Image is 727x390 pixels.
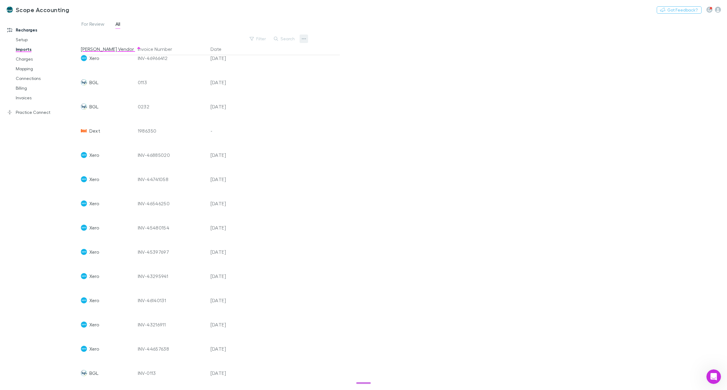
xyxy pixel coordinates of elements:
div: [DATE] [208,70,244,94]
span: Dext [89,119,100,143]
div: 0232 [138,94,206,119]
img: BGL's Logo [81,370,87,376]
button: Home [95,2,106,14]
iframe: Intercom live chat [706,369,721,384]
button: Got Feedback? [657,6,702,14]
div: [PERSON_NAME] Loremi: Dolo sitam consectetura elitseddo eiu temporincid ut labo etdolore mag ali ... [27,44,111,299]
a: Scope Accounting [2,2,73,17]
span: Xero [89,46,99,70]
button: Emoji picker [19,193,24,198]
div: [DATE] [208,288,244,312]
div: [DATE] [208,361,244,385]
div: INV-45397697 [138,240,206,264]
div: Kind Regards [27,35,111,41]
button: Start recording [38,193,43,198]
a: Invoices [10,93,85,103]
button: [PERSON_NAME] Vendor [81,43,141,55]
span: Xero [89,143,99,167]
span: For Review [81,21,105,29]
a: Setup [10,35,85,45]
img: Profile image for Alex [17,3,27,13]
img: Dext's Logo [81,128,87,134]
a: Recharges [1,25,85,35]
button: Upload attachment [9,193,14,198]
div: [DATE] [208,143,244,167]
a: Mapping [10,64,85,74]
div: [DATE] [208,312,244,337]
button: Gif picker [29,193,34,198]
button: Date [211,43,229,55]
div: INV-43216911 [138,312,206,337]
img: Xero's Logo [81,346,87,352]
span: Xero [89,191,99,216]
img: Xero's Logo [81,55,87,61]
div: INV-46140131 [138,288,206,312]
img: BGL's Logo [81,79,87,85]
b: “Liability limited by a scheme approved under professional standards legislation” [27,44,111,61]
div: INV-44741058 [138,167,206,191]
h3: Scope Accounting [16,6,69,13]
span: Xero [89,264,99,288]
div: [DATE] [208,216,244,240]
h1: [PERSON_NAME] [29,3,69,8]
button: Invoice Number [138,43,179,55]
a: Charges [10,54,85,64]
span: Xero [89,337,99,361]
div: INV-46966412 [138,46,206,70]
textarea: Message… [5,180,116,190]
img: Xero's Logo [81,273,87,279]
div: [DATE] [208,337,244,361]
div: - [208,119,244,143]
button: Send a message… [104,190,114,200]
div: INV-46885020 [138,143,206,167]
div: INV-0113 [138,361,206,385]
span: Xero [89,240,99,264]
div: [DATE] [208,264,244,288]
div: We receive an invoice for the full amount ($1375) which is divided by the number of entities. We ... [27,2,111,31]
a: Imports [10,45,85,54]
p: Active [29,8,41,14]
a: Connections [10,74,85,83]
div: [DATE] [208,46,244,70]
img: Xero's Logo [81,200,87,207]
div: 0113 [138,70,206,94]
img: Xero's Logo [81,322,87,328]
div: [DATE] [208,191,244,216]
span: BGL [89,361,99,385]
img: Xero's Logo [81,176,87,182]
div: INV-46546250 [138,191,206,216]
div: INV-45480154 [138,216,206,240]
button: Search [271,35,298,42]
span: Xero [89,288,99,312]
a: Billing [10,83,85,93]
button: Filter [247,35,270,42]
img: Xero's Logo [81,297,87,303]
span: BGL [89,70,99,94]
img: Xero's Logo [81,249,87,255]
img: BGL's Logo [81,104,87,110]
span: Xero [89,167,99,191]
a: Practice Connect [1,107,85,117]
button: go back [4,2,15,14]
span: Xero [89,216,99,240]
img: Scope Accounting's Logo [6,6,13,13]
div: INV-43295941 [138,264,206,288]
span: BGL [89,94,99,119]
div: [DATE] [208,167,244,191]
img: Xero's Logo [81,225,87,231]
img: Xero's Logo [81,152,87,158]
div: Close [106,2,117,13]
span: All [115,21,120,29]
div: 1986350 [138,119,206,143]
div: INV-44657638 [138,337,206,361]
span: Xero [89,312,99,337]
div: [DATE] [208,94,244,119]
div: [DATE] [208,240,244,264]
